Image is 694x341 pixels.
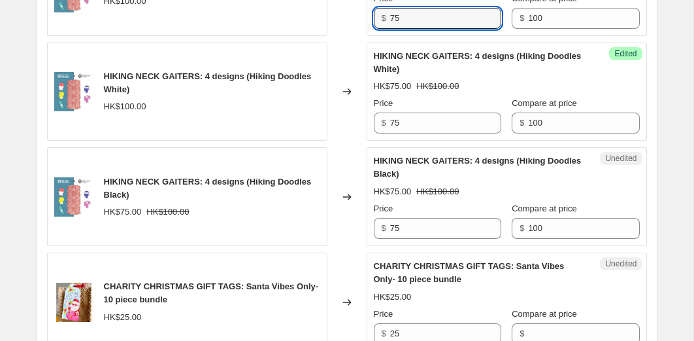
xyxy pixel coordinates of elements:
[54,177,93,217] img: Untitleddesign_23_0e1eac30-ca2a-47b3-868f-477bd946dc87_80x.png
[374,261,565,284] span: CHARITY CHRISTMAS GIFT TAGS: Santa Vibes Only- 10 piece bundle
[54,283,93,322] img: PHOTO-2023-11-15-21-31-14_80x.jpg
[374,204,393,213] span: Price
[382,13,386,23] span: $
[382,118,386,128] span: $
[382,329,386,338] span: $
[605,259,636,269] span: Unedited
[416,80,459,93] strike: HK$100.00
[520,13,524,23] span: $
[104,71,312,94] span: HIKING NECK GAITERS: 4 designs (Hiking Doodles White)
[520,329,524,338] span: $
[512,309,577,319] span: Compare at price
[54,72,93,111] img: Untitleddesign_23_0e1eac30-ca2a-47b3-868f-477bd946dc87_80x.png
[374,80,412,93] div: HK$75.00
[104,311,142,324] div: HK$25.00
[382,223,386,233] span: $
[605,153,636,164] span: Unedited
[374,98,393,108] span: Price
[512,98,577,108] span: Compare at price
[416,185,459,198] strike: HK$100.00
[374,156,582,179] span: HIKING NECK GAITERS: 4 designs (Hiking Doodles Black)
[512,204,577,213] span: Compare at price
[104,206,142,219] div: HK$75.00
[374,309,393,319] span: Price
[374,51,582,74] span: HIKING NECK GAITERS: 4 designs (Hiking Doodles White)
[104,281,319,304] span: CHARITY CHRISTMAS GIFT TAGS: Santa Vibes Only- 10 piece bundle
[520,118,524,128] span: $
[374,291,412,304] div: HK$25.00
[374,185,412,198] div: HK$75.00
[614,48,636,59] span: Edited
[104,177,312,200] span: HIKING NECK GAITERS: 4 designs (Hiking Doodles Black)
[520,223,524,233] span: $
[104,100,146,113] div: HK$100.00
[146,206,189,219] strike: HK$100.00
